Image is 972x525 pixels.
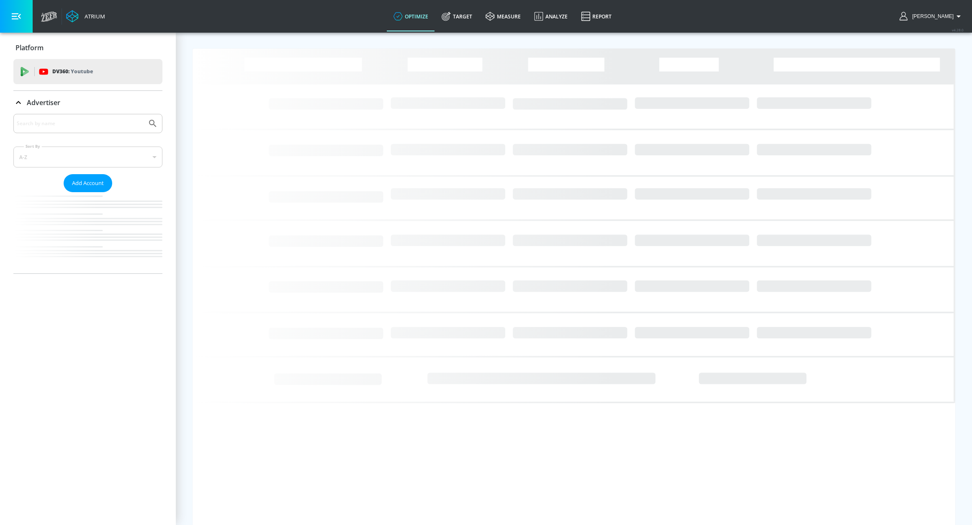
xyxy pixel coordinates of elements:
[81,13,105,20] div: Atrium
[900,11,964,21] button: [PERSON_NAME]
[13,147,162,167] div: A-Z
[435,1,479,31] a: Target
[15,43,44,52] p: Platform
[13,91,162,114] div: Advertiser
[72,178,104,188] span: Add Account
[52,67,93,76] p: DV360:
[909,13,954,19] span: login as: shannan.conley@zefr.com
[17,118,144,129] input: Search by name
[13,114,162,273] div: Advertiser
[27,98,60,107] p: Advertiser
[64,174,112,192] button: Add Account
[387,1,435,31] a: optimize
[66,10,105,23] a: Atrium
[13,36,162,59] div: Platform
[527,1,574,31] a: Analyze
[13,192,162,273] nav: list of Advertiser
[24,144,42,149] label: Sort By
[479,1,527,31] a: measure
[952,28,964,32] span: v 4.28.0
[13,59,162,84] div: DV360: Youtube
[71,67,93,76] p: Youtube
[574,1,618,31] a: Report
